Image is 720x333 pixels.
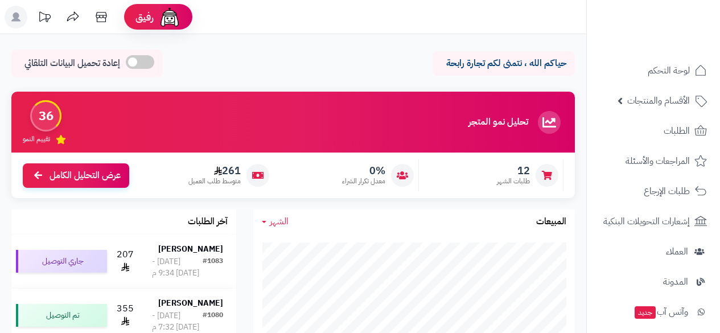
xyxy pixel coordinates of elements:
[23,134,50,144] span: تقييم النمو
[16,250,107,273] div: جاري التوصيل
[648,63,690,79] span: لوحة التحكم
[594,57,713,84] a: لوحة التحكم
[536,217,566,227] h3: المبيعات
[497,165,530,177] span: 12
[152,310,203,333] div: [DATE] - [DATE] 7:32 م
[112,235,139,288] td: 207
[627,93,690,109] span: الأقسام والمنتجات
[626,153,690,169] span: المراجعات والأسئلة
[664,123,690,139] span: الطلبات
[158,297,223,309] strong: [PERSON_NAME]
[203,256,223,279] div: #1083
[497,176,530,186] span: طلبات الشهر
[468,117,528,128] h3: تحليل نمو المتجر
[50,169,121,182] span: عرض التحليل الكامل
[594,268,713,295] a: المدونة
[594,208,713,235] a: إشعارات التحويلات البنكية
[188,176,241,186] span: متوسط طلب العميل
[441,57,566,70] p: حياكم الله ، نتمنى لكم تجارة رابحة
[188,217,228,227] h3: آخر الطلبات
[644,183,690,199] span: طلبات الإرجاع
[30,6,59,31] a: تحديثات المنصة
[594,117,713,145] a: الطلبات
[158,243,223,255] strong: [PERSON_NAME]
[342,165,385,177] span: 0%
[643,32,709,56] img: logo-2.png
[342,176,385,186] span: معدل تكرار الشراء
[663,274,688,290] span: المدونة
[135,10,154,24] span: رفيق
[262,215,289,228] a: الشهر
[603,213,690,229] span: إشعارات التحويلات البنكية
[188,165,241,177] span: 261
[16,304,107,327] div: تم التوصيل
[203,310,223,333] div: #1080
[23,163,129,188] a: عرض التحليل الكامل
[594,147,713,175] a: المراجعات والأسئلة
[594,178,713,205] a: طلبات الإرجاع
[152,256,203,279] div: [DATE] - [DATE] 9:34 م
[158,6,181,28] img: ai-face.png
[594,238,713,265] a: العملاء
[633,304,688,320] span: وآتس آب
[270,215,289,228] span: الشهر
[666,244,688,260] span: العملاء
[24,57,120,70] span: إعادة تحميل البيانات التلقائي
[594,298,713,326] a: وآتس آبجديد
[635,306,656,319] span: جديد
